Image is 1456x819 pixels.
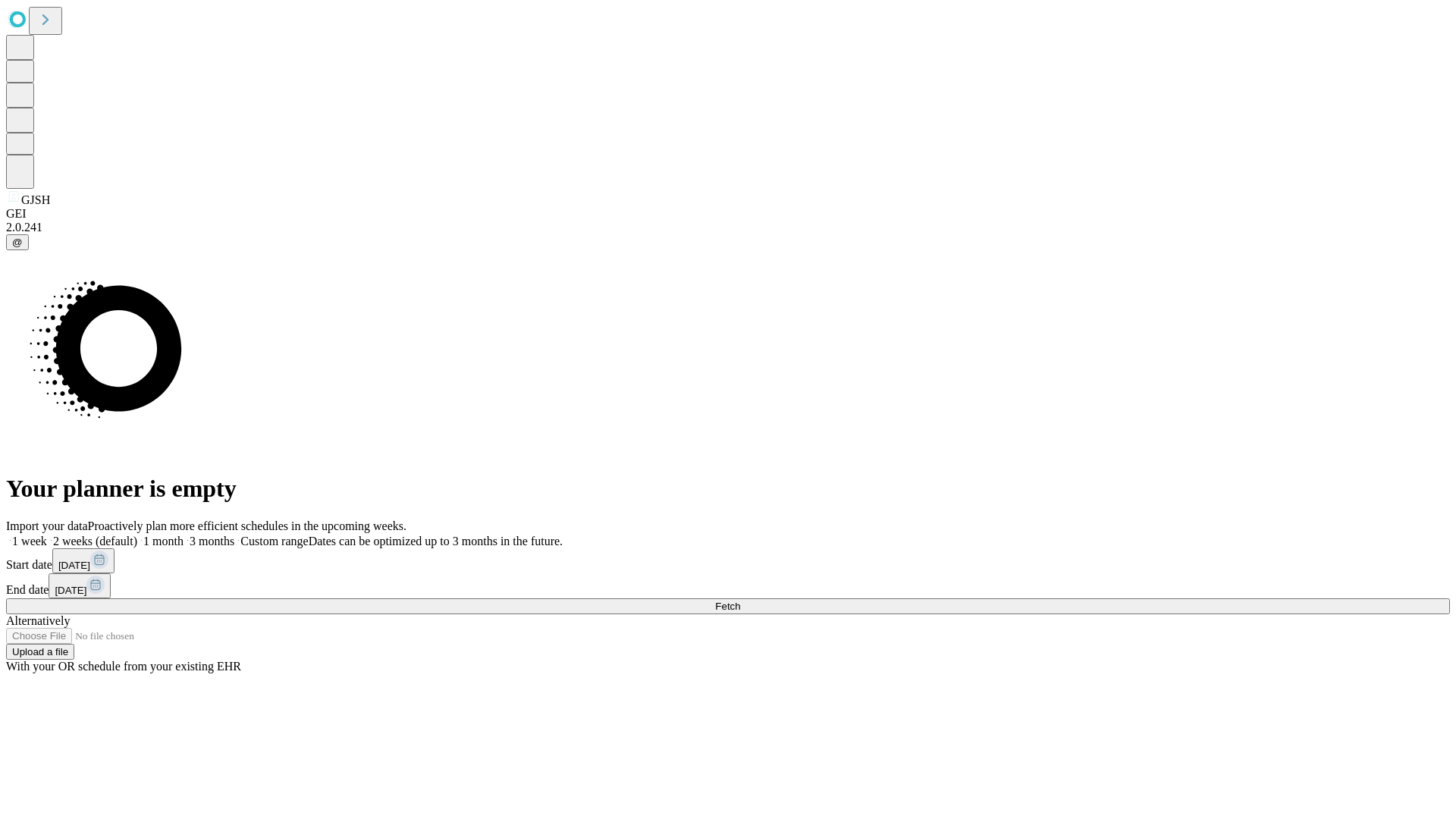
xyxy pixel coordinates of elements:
span: 2 weeks (default) [53,535,137,548]
span: [DATE] [55,585,86,596]
button: Upload a file [6,644,74,660]
span: GJSH [21,193,50,206]
span: [DATE] [58,560,90,571]
span: Proactively plan more efficient schedules in the upcoming weeks. [88,519,406,532]
div: End date [6,573,1450,598]
h1: Your planner is empty [6,475,1450,503]
span: Import your data [6,519,88,532]
button: @ [6,234,29,250]
button: Fetch [6,598,1450,614]
span: 1 week [12,535,47,548]
span: With your OR schedule from your existing EHR [6,660,241,673]
span: Custom range [240,535,308,548]
div: Start date [6,548,1450,573]
div: 2.0.241 [6,221,1450,234]
span: Dates can be optimized up to 3 months in the future. [309,535,563,548]
span: 1 month [143,535,184,548]
span: Alternatively [6,614,70,627]
span: @ [12,237,23,248]
div: GEI [6,207,1450,221]
button: [DATE] [49,573,111,598]
span: 3 months [190,535,234,548]
span: Fetch [715,601,740,612]
button: [DATE] [52,548,115,573]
